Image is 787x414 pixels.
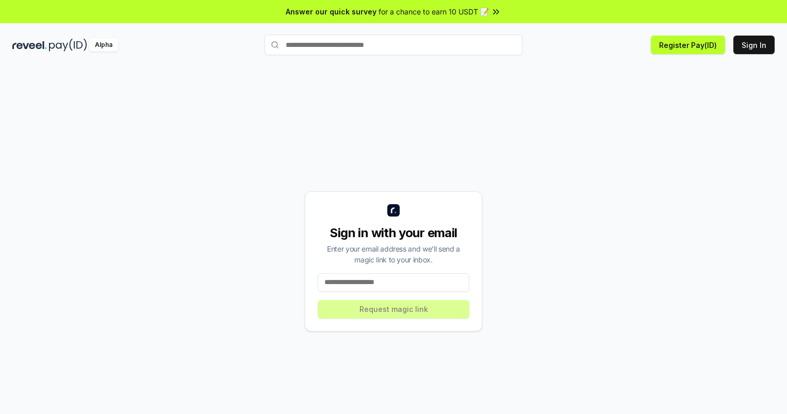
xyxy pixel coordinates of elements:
span: Answer our quick survey [286,6,376,17]
button: Register Pay(ID) [651,36,725,54]
span: for a chance to earn 10 USDT 📝 [379,6,489,17]
img: reveel_dark [12,39,47,52]
div: Enter your email address and we’ll send a magic link to your inbox. [318,243,469,265]
button: Sign In [733,36,775,54]
img: logo_small [387,204,400,217]
div: Alpha [89,39,118,52]
div: Sign in with your email [318,225,469,241]
img: pay_id [49,39,87,52]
